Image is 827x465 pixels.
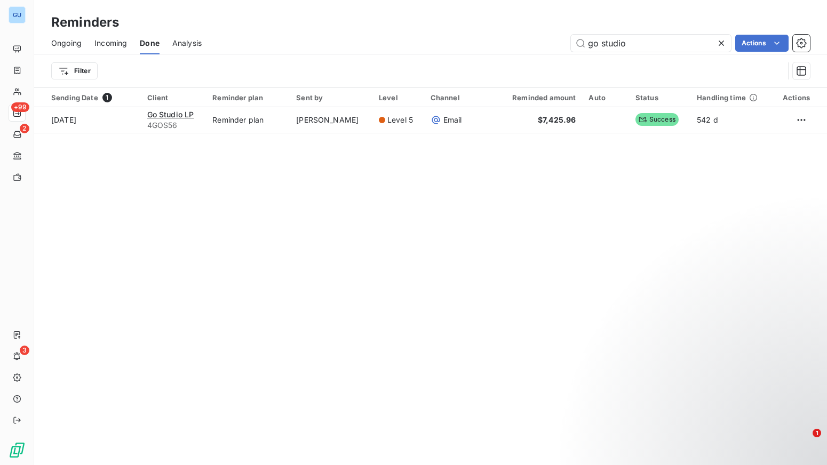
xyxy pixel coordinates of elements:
button: Filter [51,62,98,79]
div: Sent by [296,93,366,102]
span: Handling time [697,93,746,102]
button: Actions [735,35,789,52]
span: Incoming [94,38,127,49]
div: Status [635,93,684,102]
span: 3 [20,346,29,355]
div: Level [379,93,418,102]
div: GU [9,6,26,23]
td: [PERSON_NAME] [290,107,372,133]
td: [DATE] [34,107,141,133]
div: Actions [778,93,810,102]
h3: Reminders [51,13,119,32]
div: Auto [589,93,622,102]
div: Channel [431,93,478,102]
span: Level 5 [387,115,413,125]
span: Go Studio LP [147,110,194,119]
div: Sending Date [51,93,134,102]
div: Reminder plan [212,93,283,102]
td: 542 d [690,107,771,133]
span: Done [140,38,160,49]
span: Client [147,93,169,102]
span: Email [443,115,462,125]
td: Reminder plan [206,107,290,133]
iframe: Intercom notifications message [614,362,827,436]
span: $7,425.96 [538,115,576,124]
span: Success [635,113,679,126]
span: 4GOS56 [147,120,200,131]
span: 1 [813,429,821,437]
img: Logo LeanPay [9,442,26,459]
span: Analysis [172,38,202,49]
input: Search [571,35,731,52]
span: +99 [11,102,29,112]
iframe: Intercom live chat [791,429,816,454]
span: 2 [20,124,29,133]
span: Ongoing [51,38,82,49]
div: Reminded amount [491,93,576,102]
span: 1 [102,93,112,102]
